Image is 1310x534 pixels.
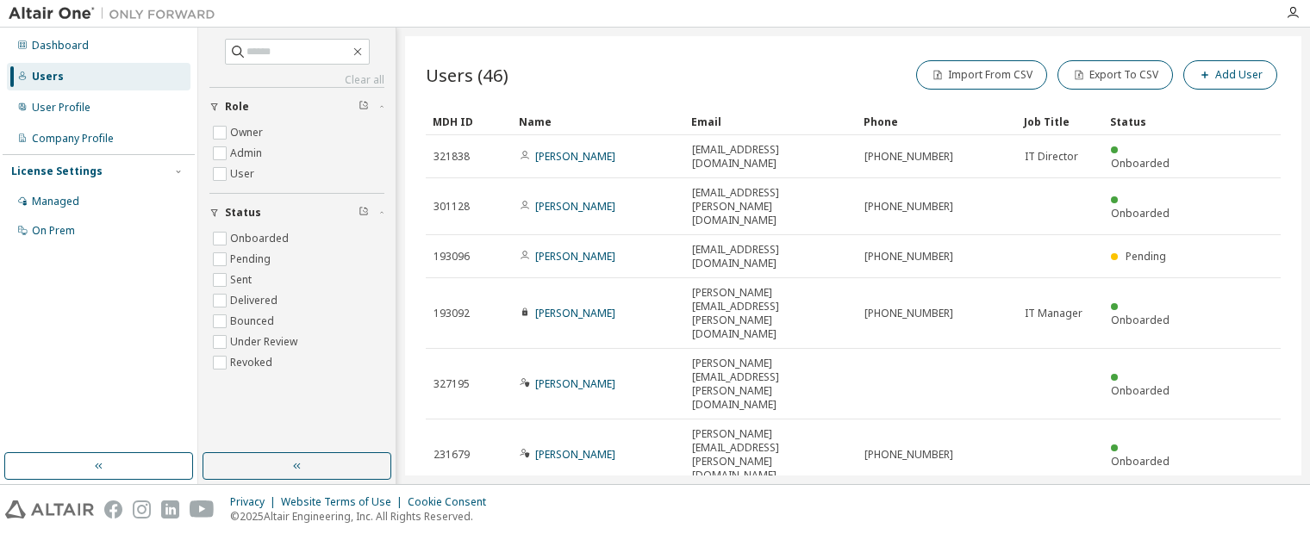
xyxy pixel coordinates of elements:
span: [PHONE_NUMBER] [864,307,953,320]
span: [PHONE_NUMBER] [864,448,953,462]
span: [EMAIL_ADDRESS][DOMAIN_NAME] [692,143,849,171]
span: [PHONE_NUMBER] [864,150,953,164]
img: instagram.svg [133,500,151,518]
a: [PERSON_NAME] [535,199,615,214]
span: [PERSON_NAME][EMAIL_ADDRESS][PERSON_NAME][DOMAIN_NAME] [692,286,849,341]
span: [EMAIL_ADDRESS][PERSON_NAME][DOMAIN_NAME] [692,186,849,227]
div: MDH ID [433,108,505,135]
div: Status [1110,108,1182,135]
p: © 2025 Altair Engineering, Inc. All Rights Reserved. [230,509,496,524]
span: [EMAIL_ADDRESS][DOMAIN_NAME] [692,243,849,270]
a: [PERSON_NAME] [535,376,615,391]
span: Users (46) [426,63,508,87]
span: Clear filter [359,206,369,220]
div: User Profile [32,101,90,115]
div: Dashboard [32,39,89,53]
a: Clear all [209,73,384,87]
span: 193092 [434,307,470,320]
label: Admin [230,143,265,164]
button: Status [209,194,384,232]
div: Managed [32,195,79,208]
div: License Settings [11,165,103,178]
span: [PHONE_NUMBER] [864,200,953,214]
div: Email [691,108,850,135]
span: [PHONE_NUMBER] [864,250,953,264]
label: Pending [230,249,274,270]
img: altair_logo.svg [5,500,94,518]
label: Bounced [230,311,278,332]
span: IT Director [1025,150,1078,164]
span: Onboarded [1111,313,1170,327]
span: Onboarded [1111,156,1170,171]
span: [PERSON_NAME][EMAIL_ADDRESS][PERSON_NAME][DOMAIN_NAME] [692,357,849,412]
div: Website Terms of Use [281,495,408,509]
label: Under Review [230,332,301,352]
span: 301128 [434,200,470,214]
button: Add User [1183,60,1277,90]
a: [PERSON_NAME] [535,249,615,264]
span: Clear filter [359,100,369,114]
span: 327195 [434,377,470,391]
a: [PERSON_NAME] [535,306,615,320]
span: [PERSON_NAME][EMAIL_ADDRESS][PERSON_NAME][DOMAIN_NAME] [692,427,849,482]
div: Company Profile [32,132,114,146]
label: User [230,164,258,184]
span: 231679 [434,448,470,462]
button: Import From CSV [916,60,1047,90]
div: Phone [864,108,1010,135]
span: Onboarded [1111,383,1170,398]
span: Status [225,206,261,220]
div: Privacy [230,495,281,509]
span: Onboarded [1111,454,1170,469]
button: Role [209,88,384,126]
span: Onboarded [1111,206,1170,220]
div: Name [519,108,677,135]
button: Export To CSV [1057,60,1173,90]
div: Job Title [1024,108,1096,135]
span: IT Manager [1025,307,1082,320]
label: Owner [230,122,266,143]
div: Users [32,70,64,84]
a: [PERSON_NAME] [535,447,615,462]
label: Delivered [230,290,281,311]
span: 193096 [434,250,470,264]
div: Cookie Consent [408,495,496,509]
img: youtube.svg [190,500,215,518]
a: [PERSON_NAME] [535,149,615,164]
span: 321838 [434,150,470,164]
span: Role [225,100,249,114]
label: Onboarded [230,228,292,249]
label: Sent [230,270,255,290]
img: facebook.svg [104,500,122,518]
img: Altair One [9,5,224,22]
img: linkedin.svg [161,500,179,518]
div: On Prem [32,224,75,238]
span: Pending [1126,249,1166,264]
label: Revoked [230,352,276,373]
